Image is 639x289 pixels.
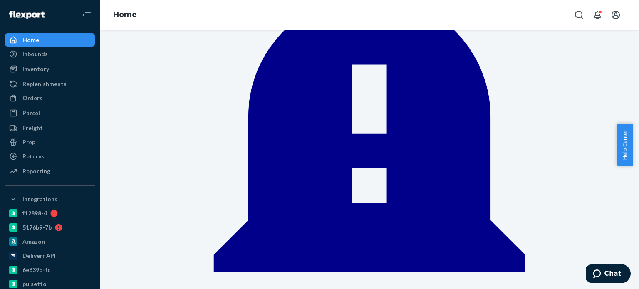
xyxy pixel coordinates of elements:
[22,36,39,44] div: Home
[22,195,57,203] div: Integrations
[22,138,35,146] div: Prep
[113,10,137,19] a: Home
[22,50,48,58] div: Inbounds
[22,167,50,175] div: Reporting
[5,249,95,262] a: Deliverr API
[5,235,95,248] a: Amazon
[22,124,43,132] div: Freight
[22,65,49,73] div: Inventory
[22,209,47,217] div: f12898-4
[106,3,144,27] ol: breadcrumbs
[5,62,95,76] a: Inventory
[617,124,633,166] button: Help Center
[5,121,95,135] a: Freight
[22,266,50,274] div: 6e639d-fc
[22,280,47,288] div: pulsetto
[5,47,95,61] a: Inbounds
[586,264,631,285] iframe: Opens a widget where you can chat to one of our agents
[5,193,95,206] button: Integrations
[5,221,95,234] a: 5176b9-7b
[5,150,95,163] a: Returns
[22,152,45,161] div: Returns
[22,109,40,117] div: Parcel
[5,207,95,220] a: f12898-4
[5,33,95,47] a: Home
[5,136,95,149] a: Prep
[5,263,95,277] a: 6e639d-fc
[5,165,95,178] a: Reporting
[78,7,95,23] button: Close Navigation
[5,106,95,120] a: Parcel
[589,7,606,23] button: Open notifications
[5,77,95,91] a: Replenishments
[22,252,56,260] div: Deliverr API
[571,7,587,23] button: Open Search Box
[22,223,52,232] div: 5176b9-7b
[22,80,67,88] div: Replenishments
[9,11,45,19] img: Flexport logo
[5,91,95,105] a: Orders
[22,237,45,246] div: Amazon
[22,94,42,102] div: Orders
[607,7,624,23] button: Open account menu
